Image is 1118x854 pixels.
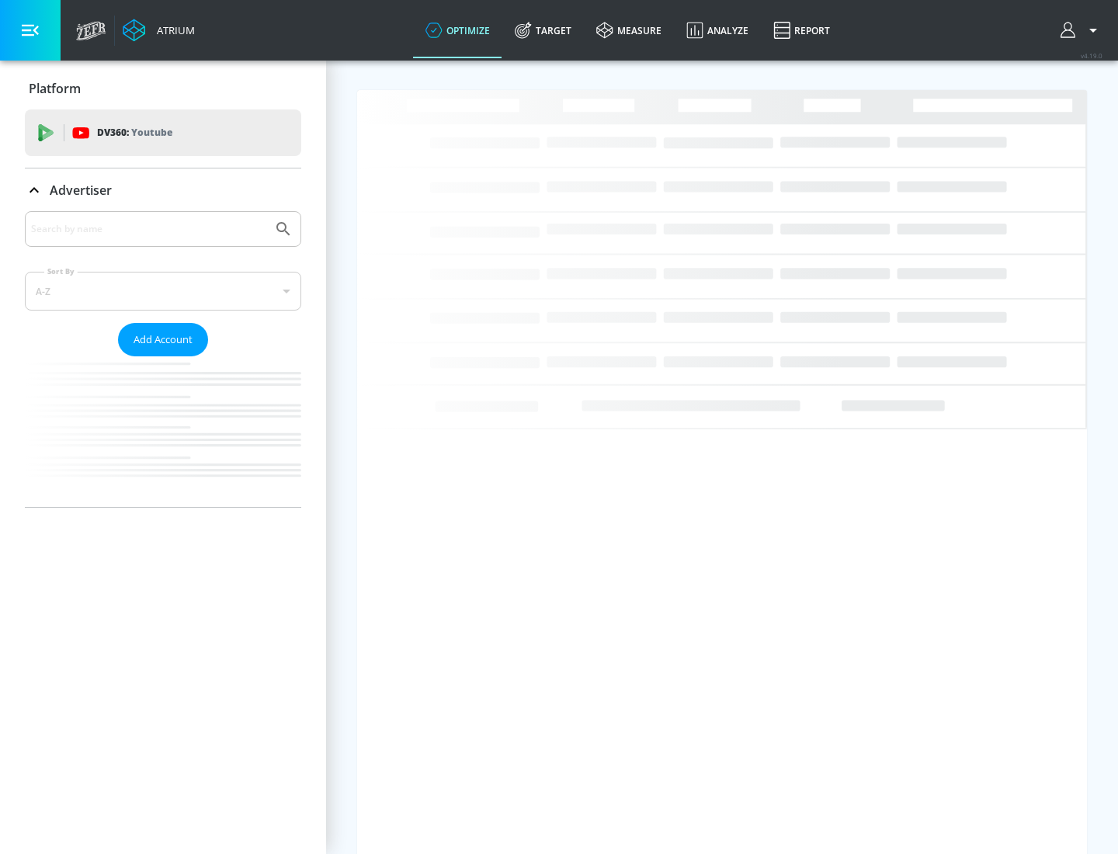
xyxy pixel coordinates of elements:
[44,266,78,276] label: Sort By
[25,211,301,507] div: Advertiser
[97,124,172,141] p: DV360:
[584,2,674,58] a: measure
[413,2,502,58] a: optimize
[1081,51,1102,60] span: v 4.19.0
[25,67,301,110] div: Platform
[25,272,301,311] div: A-Z
[25,168,301,212] div: Advertiser
[29,80,81,97] p: Platform
[25,356,301,507] nav: list of Advertiser
[118,323,208,356] button: Add Account
[761,2,842,58] a: Report
[674,2,761,58] a: Analyze
[151,23,195,37] div: Atrium
[31,219,266,239] input: Search by name
[25,109,301,156] div: DV360: Youtube
[50,182,112,199] p: Advertiser
[131,124,172,141] p: Youtube
[502,2,584,58] a: Target
[134,331,193,349] span: Add Account
[123,19,195,42] a: Atrium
